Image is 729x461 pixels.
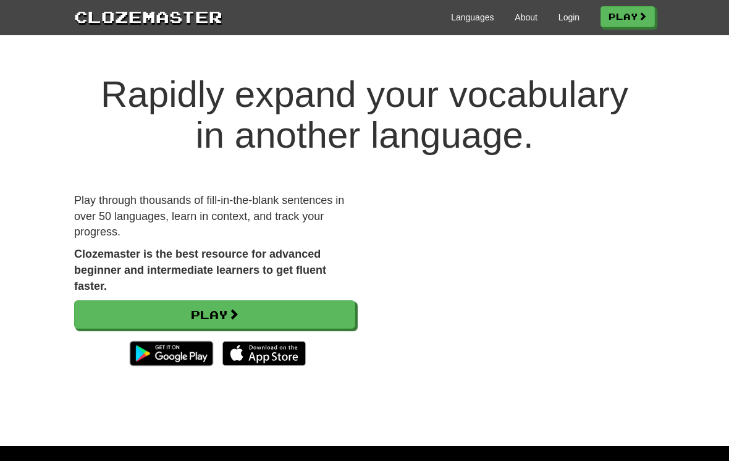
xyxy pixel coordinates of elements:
a: Login [558,11,579,23]
img: Get it on Google Play [124,335,219,372]
a: Clozemaster [74,5,222,28]
img: Download_on_the_App_Store_Badge_US-UK_135x40-25178aeef6eb6b83b96f5f2d004eda3bffbb37122de64afbaef7... [222,341,306,366]
a: Play [600,6,655,27]
p: Play through thousands of fill-in-the-blank sentences in over 50 languages, learn in context, and... [74,193,355,240]
a: About [515,11,537,23]
a: Languages [451,11,494,23]
strong: Clozemaster is the best resource for advanced beginner and intermediate learners to get fluent fa... [74,248,326,292]
a: Play [74,300,355,329]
